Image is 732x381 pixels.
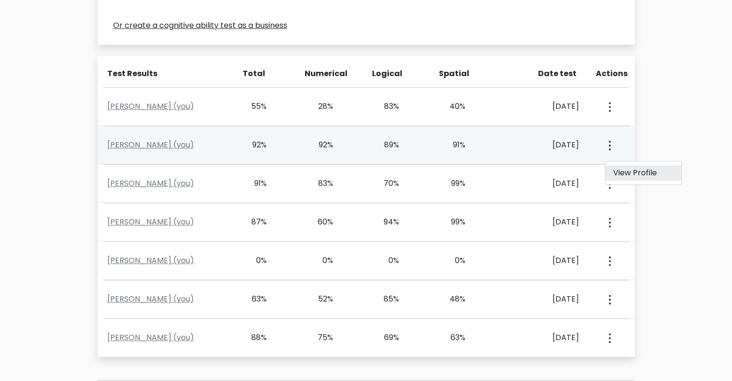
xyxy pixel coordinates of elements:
[372,68,400,79] div: Logical
[372,332,399,343] div: 69%
[238,68,266,79] div: Total
[107,332,194,343] a: [PERSON_NAME] (you)
[504,255,579,266] div: [DATE]
[306,101,333,112] div: 28%
[372,216,399,228] div: 94%
[506,68,584,79] div: Date test
[240,332,267,343] div: 88%
[306,293,333,305] div: 52%
[504,139,579,151] div: [DATE]
[240,216,267,228] div: 87%
[605,165,681,181] a: View Profile
[240,178,267,189] div: 91%
[107,178,194,189] a: [PERSON_NAME] (you)
[240,101,267,112] div: 55%
[107,293,194,304] a: [PERSON_NAME] (you)
[107,216,194,227] a: [PERSON_NAME] (you)
[438,139,465,151] div: 91%
[306,255,333,266] div: 0%
[305,68,333,79] div: Numerical
[372,178,399,189] div: 70%
[438,293,465,305] div: 48%
[306,139,333,151] div: 92%
[438,178,465,189] div: 99%
[438,332,465,343] div: 63%
[372,101,399,112] div: 83%
[504,332,579,343] div: [DATE]
[438,216,465,228] div: 99%
[240,255,267,266] div: 0%
[306,332,333,343] div: 75%
[504,101,579,112] div: [DATE]
[372,255,399,266] div: 0%
[438,101,465,112] div: 40%
[439,68,467,79] div: Spatial
[504,178,579,189] div: [DATE]
[107,255,194,266] a: [PERSON_NAME] (you)
[372,139,399,151] div: 89%
[240,293,267,305] div: 63%
[306,178,333,189] div: 83%
[372,293,399,305] div: 85%
[113,20,287,31] a: Or create a cognitive ability test as a business
[504,293,579,305] div: [DATE]
[240,139,267,151] div: 92%
[107,139,194,150] a: [PERSON_NAME] (you)
[438,255,465,266] div: 0%
[107,101,194,112] a: [PERSON_NAME] (you)
[306,216,333,228] div: 60%
[596,68,629,79] div: Actions
[107,68,226,79] div: Test Results
[504,216,579,228] div: [DATE]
